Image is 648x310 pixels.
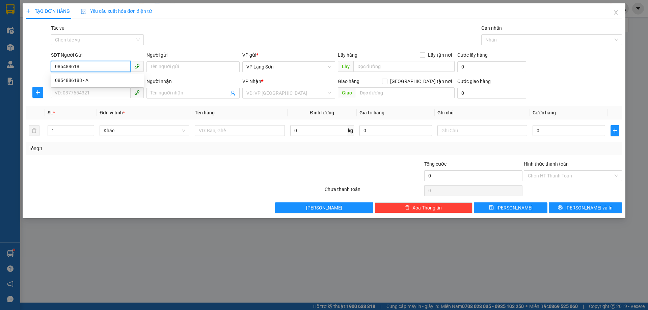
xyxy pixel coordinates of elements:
button: plus [611,125,619,136]
span: TẠO ĐƠN HÀNG [26,8,70,14]
div: Chưa thanh toán [324,186,424,197]
button: delete [29,125,39,136]
span: phone [134,90,140,95]
input: Cước lấy hàng [457,61,526,72]
button: deleteXóa Thông tin [375,202,473,213]
span: Cước hàng [533,110,556,115]
span: Lấy tận nơi [425,51,455,59]
span: Khác [104,125,185,136]
span: Đơn vị tính [100,110,125,115]
label: Cước giao hàng [457,79,491,84]
span: printer [558,205,563,210]
span: Xóa Thông tin [412,204,442,212]
span: Yêu cầu xuất hóa đơn điện tử [81,8,152,14]
span: plus [26,9,31,13]
div: VP gửi [242,51,335,59]
span: SL [48,110,53,115]
span: [GEOGRAPHIC_DATA] tận nơi [387,78,455,85]
span: user-add [230,90,236,96]
span: Tên hàng [195,110,215,115]
span: Giá trị hàng [359,110,384,115]
span: phone [134,63,140,69]
img: icon [81,9,86,14]
label: Hình thức thanh toán [524,161,569,167]
input: 0 [359,125,432,136]
span: [PERSON_NAME] [306,204,342,212]
span: VP Nhận [242,79,261,84]
span: save [489,205,494,210]
input: Dọc đường [353,61,455,72]
button: Close [606,3,625,22]
button: printer[PERSON_NAME] và In [549,202,622,213]
input: Ghi Chú [437,125,527,136]
button: save[PERSON_NAME] [474,202,547,213]
span: Giao hàng [338,79,359,84]
span: VP Lạng Sơn [246,62,331,72]
div: 0854886188 - A [55,77,140,84]
div: Người gửi [146,51,239,59]
label: Tác vụ [51,25,64,31]
span: [PERSON_NAME] [496,204,533,212]
span: delete [405,205,410,210]
span: kg [347,125,354,136]
span: close [613,10,619,15]
span: Lấy hàng [338,52,357,58]
input: Cước giao hàng [457,88,526,98]
span: Lấy [338,61,353,72]
span: plus [611,128,619,133]
span: Định lượng [310,110,334,115]
input: VD: Bàn, Ghế [195,125,285,136]
input: Dọc đường [356,87,455,98]
span: Giao [338,87,356,98]
div: Người nhận [146,78,239,85]
div: SĐT Người Gửi [51,51,144,59]
div: Tổng: 1 [29,145,250,152]
div: 0854886188 - A [51,75,144,86]
span: Tổng cước [424,161,447,167]
label: Gán nhãn [481,25,502,31]
span: [PERSON_NAME] và In [565,204,613,212]
label: Cước lấy hàng [457,52,488,58]
span: plus [33,90,43,95]
button: plus [32,87,43,98]
th: Ghi chú [435,106,530,119]
button: [PERSON_NAME] [275,202,373,213]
